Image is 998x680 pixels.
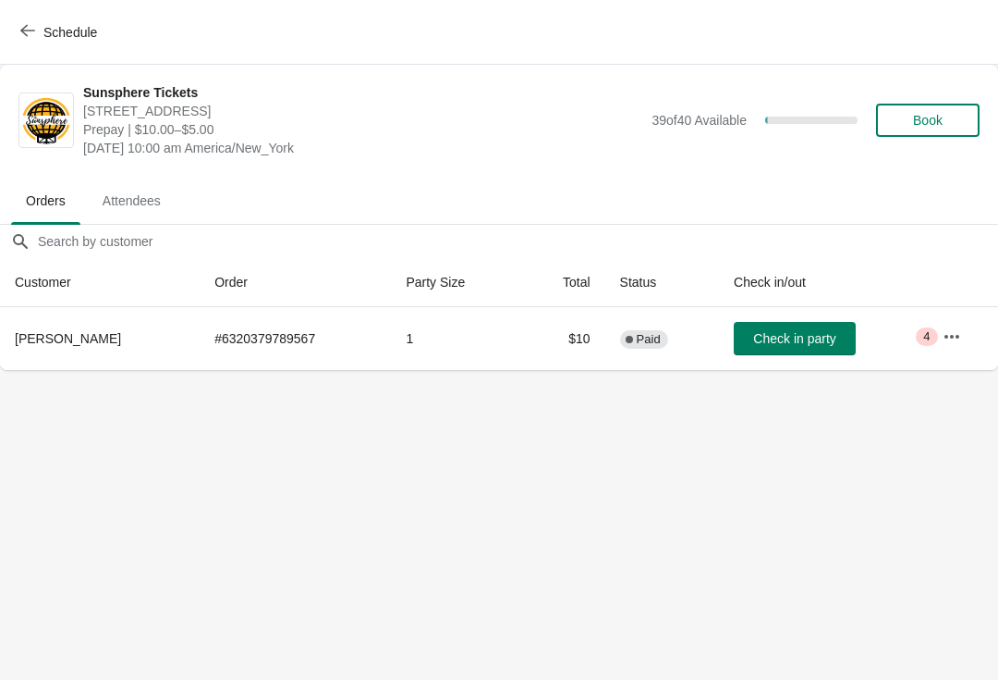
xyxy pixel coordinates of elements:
button: Check in party [734,322,856,355]
span: [STREET_ADDRESS] [83,102,642,120]
button: Book [876,104,980,137]
td: $10 [521,307,604,370]
th: Order [200,258,391,307]
span: 4 [923,329,930,344]
img: Sunsphere Tickets [19,95,73,146]
th: Check in/out [719,258,928,307]
th: Total [521,258,604,307]
button: Schedule [9,16,112,49]
input: Search by customer [37,225,998,258]
span: Orders [11,184,80,217]
th: Status [605,258,719,307]
span: [PERSON_NAME] [15,331,121,346]
span: [DATE] 10:00 am America/New_York [83,139,642,157]
span: Book [913,113,943,128]
span: Paid [637,332,661,347]
span: Attendees [88,184,176,217]
span: Schedule [43,25,97,40]
span: Prepay | $10.00–$5.00 [83,120,642,139]
span: Sunsphere Tickets [83,83,642,102]
span: Check in party [753,331,835,346]
td: 1 [391,307,521,370]
td: # 6320379789567 [200,307,391,370]
th: Party Size [391,258,521,307]
span: 39 of 40 Available [651,113,747,128]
